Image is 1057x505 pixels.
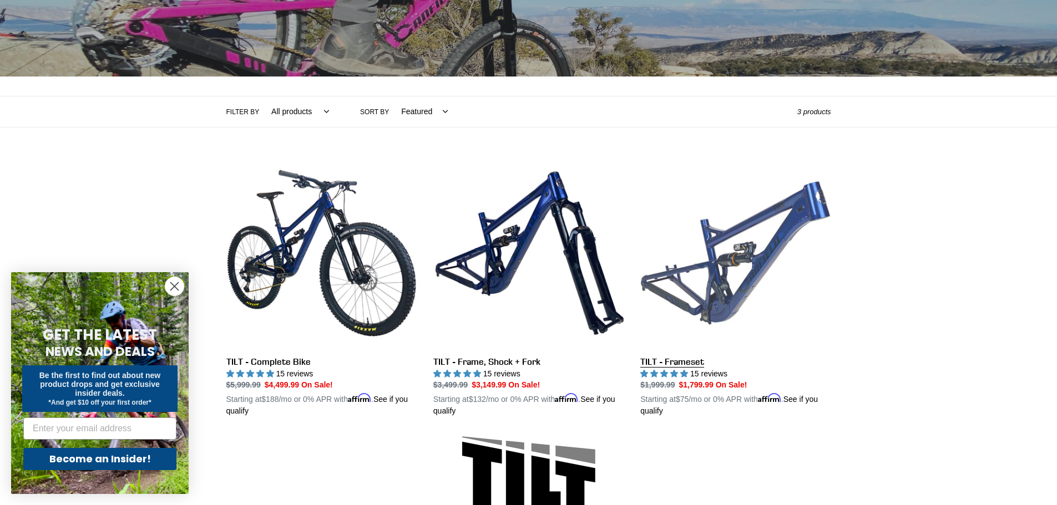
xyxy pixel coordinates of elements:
button: Close dialog [165,277,184,296]
span: NEWS AND DEALS [45,343,155,360]
span: *And get $10 off your first order* [48,399,151,406]
input: Enter your email address [23,417,176,440]
span: 3 products [797,108,831,116]
label: Filter by [226,107,260,117]
span: Be the first to find out about new product drops and get exclusive insider deals. [39,371,161,397]
label: Sort by [360,107,389,117]
button: Become an Insider! [23,448,176,470]
span: GET THE LATEST [43,325,157,345]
